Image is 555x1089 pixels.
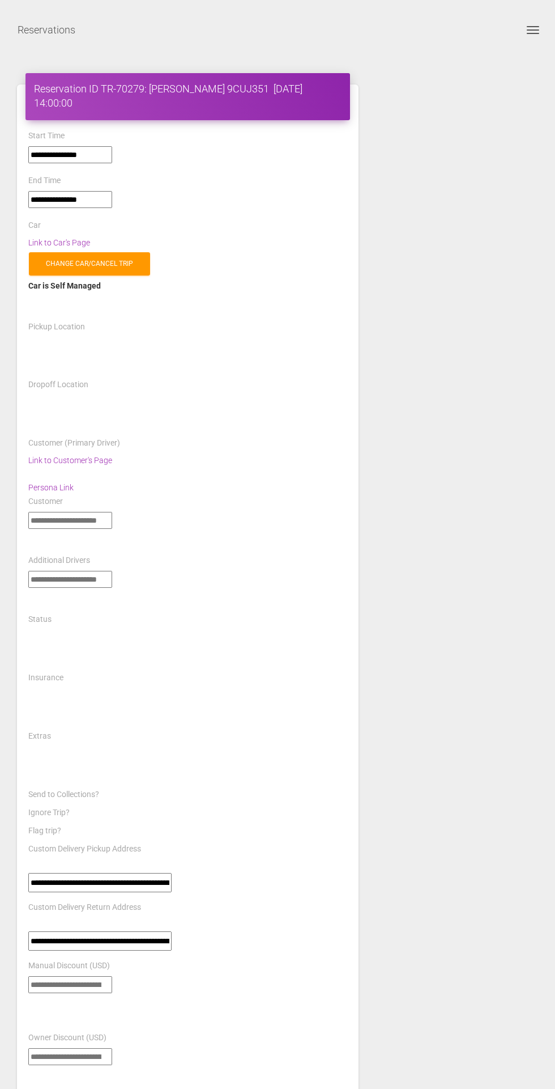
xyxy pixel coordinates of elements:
[28,960,110,972] label: Manual Discount (USD)
[28,614,52,625] label: Status
[28,789,99,800] label: Send to Collections?
[28,1032,106,1044] label: Owner Discount (USD)
[34,82,341,110] h4: Reservation ID TR-70279: [PERSON_NAME] 9CUJ351 [DATE] 14:00:00
[28,555,90,566] label: Additional Drivers
[28,807,70,819] label: Ignore Trip?
[28,456,112,465] a: Link to Customer's Page
[28,438,120,449] label: Customer (Primary Driver)
[28,825,61,837] label: Flag trip?
[28,279,347,293] div: Car is Self Managed
[28,175,61,187] label: End Time
[28,902,141,913] label: Custom Delivery Return Address
[28,220,41,231] label: Car
[28,844,141,855] label: Custom Delivery Pickup Address
[28,483,74,492] a: Persona Link
[28,731,51,742] label: Extras
[28,130,65,142] label: Start Time
[18,16,75,44] a: Reservations
[28,379,88,391] label: Dropoff Location
[28,321,85,333] label: Pickup Location
[519,23,547,37] button: Toggle navigation
[28,238,90,247] a: Link to Car's Page
[29,252,150,276] a: Change car/cancel trip
[28,496,63,507] label: Customer
[28,672,63,684] label: Insurance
